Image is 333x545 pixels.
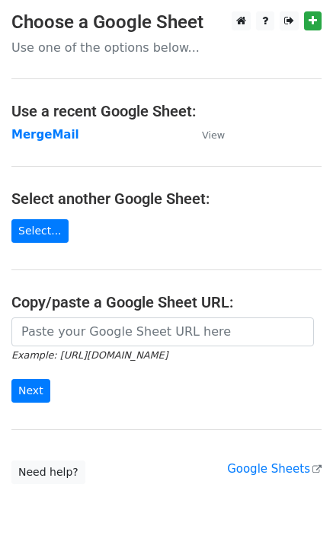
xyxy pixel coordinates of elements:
small: Example: [URL][DOMAIN_NAME] [11,349,168,361]
small: View [202,129,225,141]
a: Select... [11,219,69,243]
p: Use one of the options below... [11,40,322,56]
input: Next [11,379,50,403]
h4: Copy/paste a Google Sheet URL: [11,293,322,311]
h3: Choose a Google Sheet [11,11,322,33]
iframe: Chat Widget [257,472,333,545]
h4: Use a recent Google Sheet: [11,102,322,120]
a: MergeMail [11,128,79,142]
a: View [187,128,225,142]
input: Paste your Google Sheet URL here [11,317,314,346]
h4: Select another Google Sheet: [11,190,322,208]
a: Need help? [11,461,85,484]
a: Google Sheets [227,462,322,476]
